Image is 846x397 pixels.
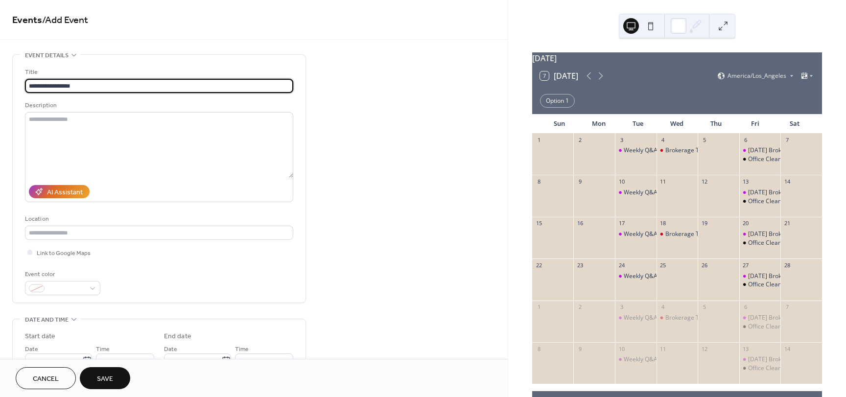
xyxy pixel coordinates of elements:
div: Office Cleaning [739,364,781,373]
div: Office Cleaning [748,197,790,206]
div: Sat [775,114,814,134]
div: Brokerage Team Meeting [657,230,698,238]
div: Office Cleaning [748,323,790,331]
div: [DATE] [532,52,822,64]
span: America/Los_Angeles [728,73,786,79]
div: Weekly Q&A [615,355,657,364]
div: 6 [742,304,750,311]
div: 14 [783,178,791,185]
div: 12 [701,178,708,185]
div: 3 [618,304,625,311]
div: 13 [742,178,750,185]
div: [DATE] Brokerage Trainings [748,146,824,155]
span: Date [164,344,177,354]
div: Thu [697,114,736,134]
div: 7 [783,304,791,311]
div: 8 [535,345,542,352]
div: Weekly Q&A [624,230,658,238]
div: 21 [783,220,791,227]
div: 8 [535,178,542,185]
div: 15 [535,220,542,227]
div: 2 [576,304,584,311]
div: 4 [659,136,667,143]
div: 14 [783,345,791,352]
div: Weekly Q&A [615,272,657,280]
div: Weekly Q&A [615,230,657,238]
div: Weekly Q&A [615,146,657,155]
div: Weekly Q&A [624,314,658,322]
div: Office Cleaning [739,323,781,331]
div: Event color [25,269,98,280]
a: Events [12,11,42,30]
div: AI Assistant [47,187,83,198]
div: 9 [576,178,584,185]
div: Description [25,100,291,111]
div: Tue [618,114,658,134]
span: Cancel [33,374,59,384]
div: 5 [701,136,708,143]
div: Weekly Q&A [615,188,657,197]
div: 25 [659,261,667,269]
div: 10 [618,178,625,185]
div: Weekly Q&A [624,188,658,197]
span: / Add Event [42,11,88,30]
div: [DATE] Brokerage Trainings [748,355,824,364]
div: 22 [535,261,542,269]
div: 23 [576,261,584,269]
div: Office Cleaning [748,155,790,163]
div: 19 [701,220,708,227]
div: 16 [576,220,584,227]
div: 5 [701,304,708,311]
div: Office Cleaning [748,280,790,289]
button: Cancel [16,367,76,389]
div: 11 [659,345,667,352]
div: Office Cleaning [739,197,781,206]
div: Friday Brokerage Trainings [739,314,781,322]
div: Mon [579,114,618,134]
div: 13 [742,345,750,352]
div: Friday Brokerage Trainings [739,188,781,197]
div: Office Cleaning [739,239,781,247]
div: Brokerage Team Meeting [657,314,698,322]
button: AI Assistant [29,185,90,198]
div: [DATE] Brokerage Trainings [748,272,824,280]
div: 1 [535,136,542,143]
div: Office Cleaning [748,239,790,247]
div: 9 [576,345,584,352]
div: [DATE] Brokerage Trainings [748,314,824,322]
div: Wed [658,114,697,134]
div: 28 [783,261,791,269]
div: 26 [701,261,708,269]
div: Office Cleaning [739,280,781,289]
div: End date [164,331,191,342]
div: 2 [576,136,584,143]
div: Weekly Q&A [624,146,658,155]
div: 7 [783,136,791,143]
div: Friday Brokerage Trainings [739,355,781,364]
div: Friday Brokerage Trainings [739,146,781,155]
div: Brokerage Team Meeting [665,230,735,238]
button: Save [80,367,130,389]
div: 17 [618,220,625,227]
div: 6 [742,136,750,143]
span: Time [235,344,249,354]
span: Time [96,344,110,354]
div: Fri [736,114,775,134]
button: 7[DATE] [537,69,582,83]
span: Date [25,344,38,354]
span: Save [97,374,113,384]
div: Brokerage Team Meeting [665,146,735,155]
div: Option 1 [540,94,575,108]
div: Brokerage Team Meeting [657,146,698,155]
div: Weekly Q&A [615,314,657,322]
div: Sun [540,114,579,134]
div: 10 [618,345,625,352]
div: Friday Brokerage Trainings [739,230,781,238]
div: Location [25,214,291,224]
div: [DATE] Brokerage Trainings [748,188,824,197]
div: 4 [659,304,667,311]
div: Weekly Q&A [624,355,658,364]
div: 3 [618,136,625,143]
div: 18 [659,220,667,227]
div: Title [25,67,291,77]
